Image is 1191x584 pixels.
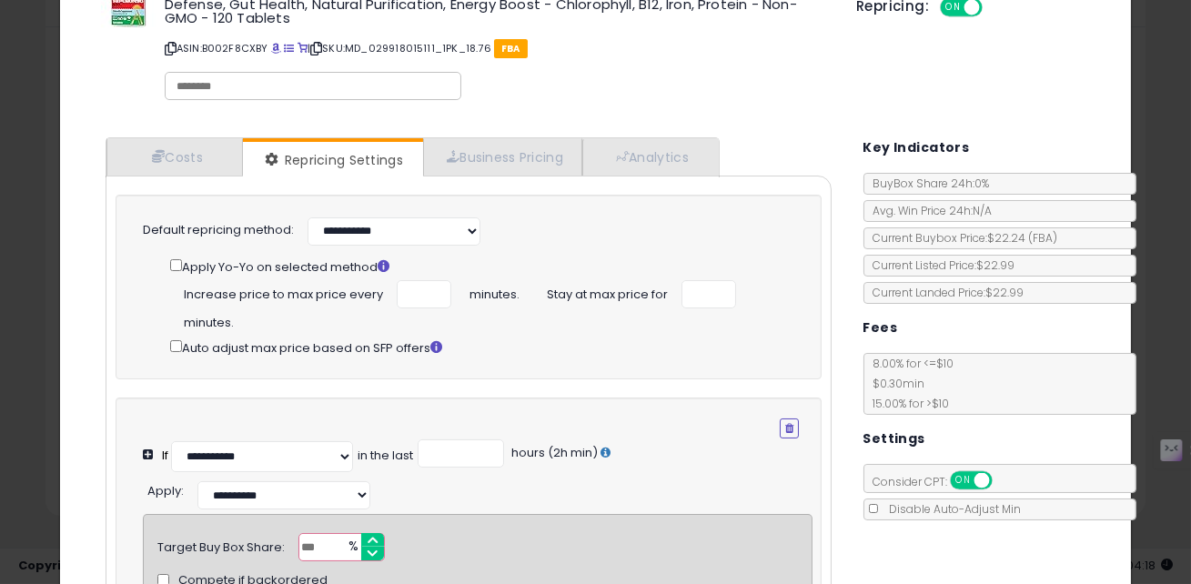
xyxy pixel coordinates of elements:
[863,428,925,450] h5: Settings
[864,203,993,218] span: Avg. Win Price 24h: N/A
[170,337,798,357] div: Auto adjust max price based on SFP offers
[864,356,954,411] span: 8.00 % for <= $10
[170,256,798,276] div: Apply Yo-Yo on selected method
[157,533,285,557] div: Target Buy Box Share:
[469,280,520,304] span: minutes.
[582,138,717,176] a: Analytics
[423,138,582,176] a: Business Pricing
[358,448,413,465] div: in the last
[864,396,950,411] span: 15.00 % for > $10
[147,482,181,499] span: Apply
[864,257,1015,273] span: Current Listed Price: $22.99
[165,34,829,63] p: ASIN: B002F8CXBY | SKU: MD_029918015111_1PK_18.76
[184,308,234,332] span: minutes.
[864,376,925,391] span: $0.30 min
[547,280,668,304] span: Stay at max price for
[864,230,1058,246] span: Current Buybox Price:
[863,136,970,159] h5: Key Indicators
[881,501,1022,517] span: Disable Auto-Adjust Min
[338,534,367,561] span: %
[106,138,243,176] a: Costs
[785,423,793,434] i: Remove Condition
[184,280,383,304] span: Increase price to max price every
[147,477,184,500] div: :
[864,176,990,191] span: BuyBox Share 24h: 0%
[989,473,1018,488] span: OFF
[863,317,898,339] h5: Fees
[864,285,1024,300] span: Current Landed Price: $22.99
[864,474,1016,489] span: Consider CPT:
[284,41,294,55] a: All offer listings
[952,473,974,488] span: ON
[988,230,1058,246] span: $22.24
[1029,230,1058,246] span: ( FBA )
[494,39,528,58] span: FBA
[509,444,598,461] span: hours (2h min)
[143,222,294,239] label: Default repricing method:
[243,142,421,178] a: Repricing Settings
[271,41,281,55] a: BuyBox page
[298,41,308,55] a: Your listing only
